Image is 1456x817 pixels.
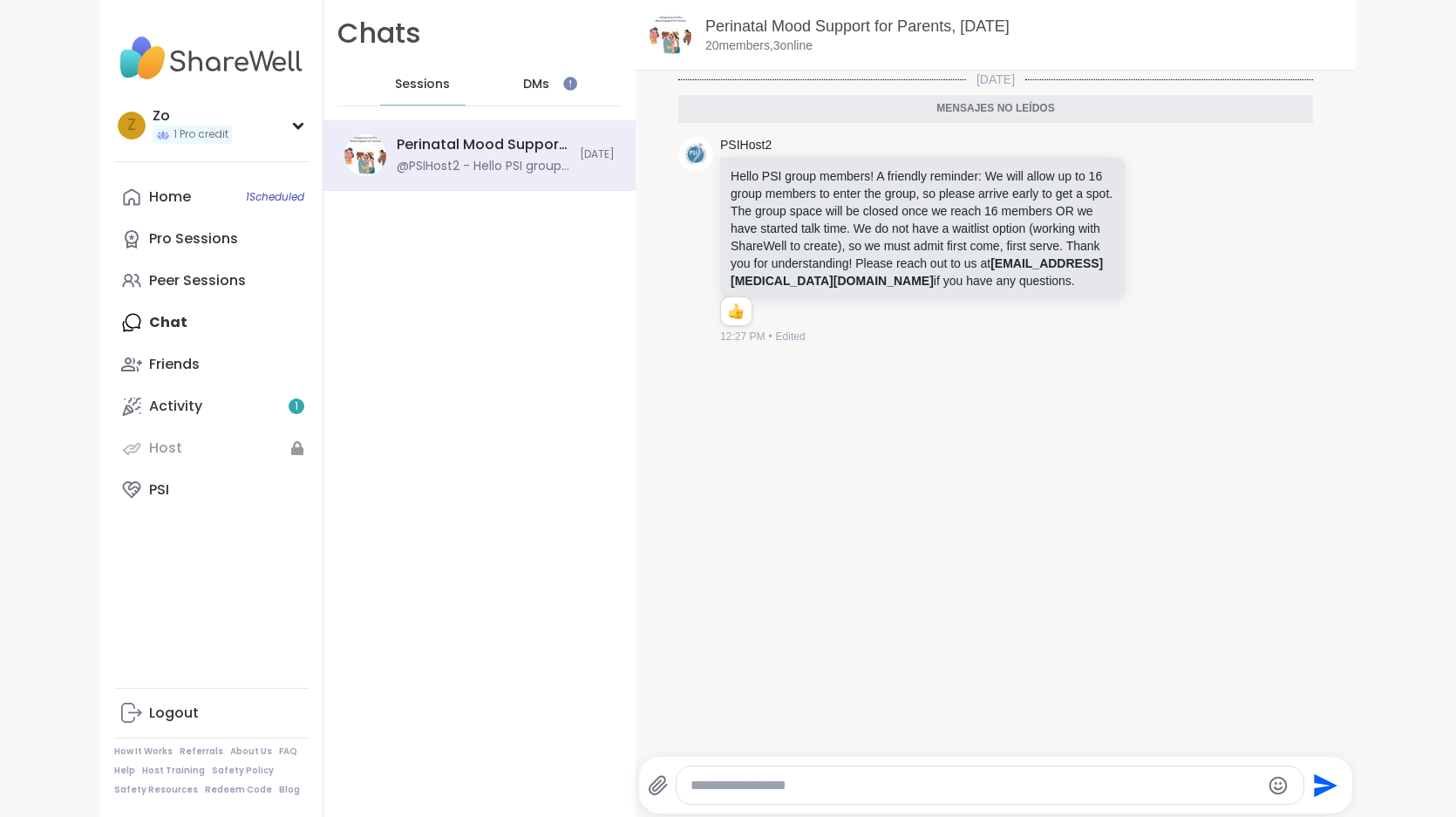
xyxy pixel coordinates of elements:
[397,158,569,175] div: @PSIHost2 - Hello PSI group members! A friendly reminder: We will allow up to 16 group members to...
[153,106,232,126] div: Zo
[114,28,309,89] img: ShareWell Nav Logo
[295,399,298,414] span: 1
[142,765,205,777] a: Host Training
[114,746,173,758] a: How It Works
[127,114,136,137] span: Z
[397,135,569,154] div: Perinatal Mood Support for Parents, [DATE]
[731,167,1115,289] p: Hello PSI group members! A friendly reminder: We will allow up to 16 group members to enter the g...
[523,76,549,93] span: DMs
[149,229,238,249] div: Pro Sessions
[230,746,272,758] a: About Us
[149,397,202,416] div: Activity
[705,37,813,55] p: 20 members, 3 online
[768,329,772,344] span: •
[721,297,752,325] div: Lista de reacciones
[678,95,1313,123] div: Mensajes no leídos
[212,765,274,777] a: Safety Policy
[650,14,691,56] img: Perinatal Mood Support for Parents, Sep 08
[580,147,615,162] span: [DATE]
[966,71,1025,88] span: [DATE]
[563,77,577,91] iframe: Spotlight
[114,385,309,427] a: Activity1
[149,439,182,458] div: Host
[344,134,386,176] img: Perinatal Mood Support for Parents, Sep 08
[149,480,169,500] div: PSI
[720,137,772,154] a: PSIHost2
[149,355,200,374] div: Friends
[114,765,135,777] a: Help
[149,704,199,723] div: Logout
[173,127,228,142] span: 1 Pro credit
[720,329,765,344] span: 12:27 PM
[114,176,309,218] a: Home1Scheduled
[279,746,297,758] a: FAQ
[180,746,223,758] a: Referrals
[678,137,713,172] img: https://sharewell-space-live.sfo3.digitaloceanspaces.com/user-generated/59b41db4-90de-4206-a750-c...
[691,777,1260,794] textarea: Escribe tu mensaje
[279,784,300,796] a: Blog
[114,427,309,469] a: Host
[337,14,421,53] h1: Chats
[149,271,246,290] div: Peer Sessions
[246,190,304,204] span: 1 Scheduled
[1304,766,1344,805] button: Send
[114,218,309,260] a: Pro Sessions
[705,17,1010,35] a: Perinatal Mood Support for Parents, [DATE]
[114,469,309,511] a: PSI
[114,784,198,796] a: Safety Resources
[726,304,745,318] button: Reactions: like
[776,329,806,344] span: Edited
[149,187,191,207] div: Home
[205,784,272,796] a: Redeem Code
[395,76,450,93] span: Sessions
[114,260,309,302] a: Peer Sessions
[114,344,309,385] a: Friends
[1268,775,1289,796] button: Selector de emojis
[114,692,309,734] a: Logout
